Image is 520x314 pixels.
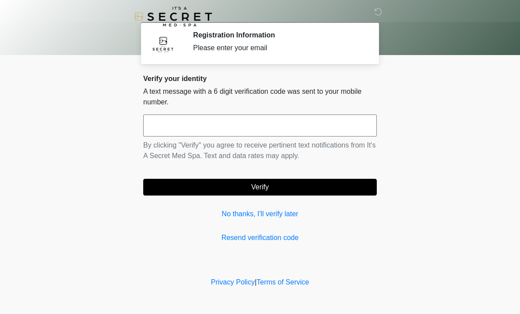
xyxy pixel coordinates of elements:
[143,179,377,196] button: Verify
[143,209,377,219] a: No thanks, I'll verify later
[256,278,309,286] a: Terms of Service
[211,278,255,286] a: Privacy Policy
[255,278,256,286] a: |
[150,31,176,57] img: Agent Avatar
[134,7,212,26] img: It's A Secret Med Spa Logo
[143,233,377,243] a: Resend verification code
[143,140,377,161] p: By clicking "Verify" you agree to receive pertinent text notifications from It's A Secret Med Spa...
[193,31,364,39] h2: Registration Information
[143,74,377,83] h2: Verify your identity
[143,86,377,107] p: A text message with a 6 digit verification code was sent to your mobile number.
[193,43,364,53] div: Please enter your email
